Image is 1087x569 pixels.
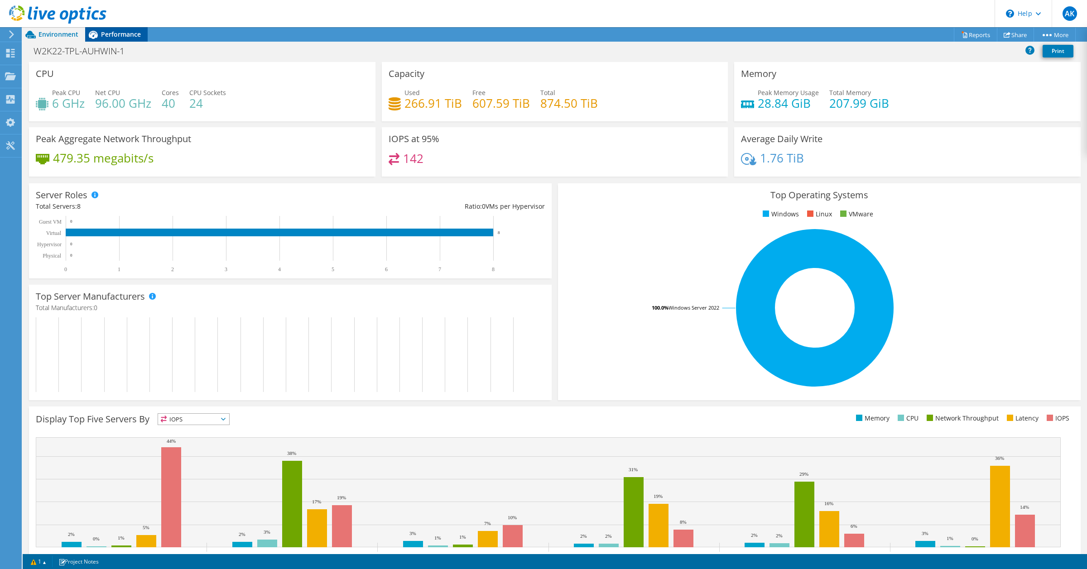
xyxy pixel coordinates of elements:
[1006,10,1014,18] svg: \n
[38,30,78,38] span: Environment
[385,266,388,273] text: 6
[838,209,873,219] li: VMware
[158,414,229,425] span: IOPS
[70,253,72,258] text: 0
[64,266,67,273] text: 0
[799,471,808,477] text: 29%
[482,202,486,210] span: 0
[1043,45,1073,57] a: Print
[895,413,919,423] li: CPU
[492,266,495,273] text: 8
[1044,413,1069,423] li: IOPS
[118,266,120,273] text: 1
[605,533,612,539] text: 2%
[143,525,149,530] text: 5%
[805,209,832,219] li: Linux
[824,501,833,506] text: 16%
[70,242,72,246] text: 0
[741,69,776,79] h3: Memory
[851,523,857,529] text: 6%
[922,531,928,536] text: 3%
[162,98,179,108] h4: 40
[472,88,486,97] span: Free
[239,531,245,537] text: 2%
[565,190,1074,200] h3: Top Operating Systems
[337,495,346,500] text: 19%
[68,531,75,537] text: 2%
[189,98,226,108] h4: 24
[776,533,783,538] text: 2%
[52,88,80,97] span: Peak CPU
[472,98,530,108] h4: 607.59 TiB
[118,535,125,540] text: 1%
[312,499,321,504] text: 17%
[167,438,176,444] text: 44%
[46,230,62,236] text: Virtual
[995,455,1004,461] text: 36%
[53,153,154,163] h4: 479.35 megabits/s
[404,88,420,97] span: Used
[440,553,486,559] text: AUH01WDVMDBA
[36,134,191,144] h3: Peak Aggregate Network Throughput
[760,209,799,219] li: Windows
[654,493,663,499] text: 19%
[680,519,687,525] text: 8%
[1063,6,1077,21] span: AK
[290,201,545,211] div: Ratio: VMs per Hypervisor
[225,266,227,273] text: 3
[854,413,890,423] li: Memory
[95,88,120,97] span: Net CPU
[389,69,424,79] h3: Capacity
[1005,413,1039,423] li: Latency
[741,134,822,144] h3: Average Daily Write
[669,304,719,311] tspan: Windows Server 2022
[189,88,226,97] span: CPU Sockets
[404,98,462,108] h4: 266.91 TiB
[1020,504,1029,510] text: 14%
[95,98,151,108] h4: 96.00 GHz
[70,219,72,224] text: 0
[924,413,999,423] li: Network Throughput
[52,556,105,567] a: Project Notes
[36,201,290,211] div: Total Servers:
[332,266,334,273] text: 5
[94,303,97,312] span: 0
[1034,28,1076,42] a: More
[278,266,281,273] text: 4
[997,28,1034,42] a: Share
[171,266,174,273] text: 2
[434,535,441,540] text: 1%
[101,30,141,38] span: Performance
[43,253,61,259] text: Physical
[98,553,144,559] text: AUH01WDVMDBB
[972,536,978,541] text: 0%
[540,98,598,108] h4: 874.50 TiB
[947,536,953,541] text: 1%
[36,303,545,313] h4: Total Manufacturers:
[24,556,53,567] a: 1
[779,553,830,559] text: AUH01WDVMCS03A
[954,28,997,42] a: Reports
[760,153,804,163] h4: 1.76 TiB
[37,241,62,248] text: Hypervisor
[264,529,270,535] text: 3%
[36,69,54,79] h3: CPU
[829,98,889,108] h4: 207.99 GiB
[36,292,145,301] h3: Top Server Manufacturers
[29,46,139,56] h1: W2K22-TPL-AUHWIN-1
[77,202,81,210] span: 8
[652,304,669,311] tspan: 100.0%
[580,533,587,539] text: 2%
[459,534,466,540] text: 1%
[389,134,439,144] h3: IOPS at 95%
[52,98,85,108] h4: 6 GHz
[508,515,517,520] text: 10%
[758,98,819,108] h4: 28.84 GiB
[540,88,555,97] span: Total
[438,266,441,273] text: 7
[409,531,416,536] text: 3%
[498,230,500,235] text: 8
[629,467,638,472] text: 31%
[758,88,819,97] span: Peak Memory Usage
[287,450,296,456] text: 38%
